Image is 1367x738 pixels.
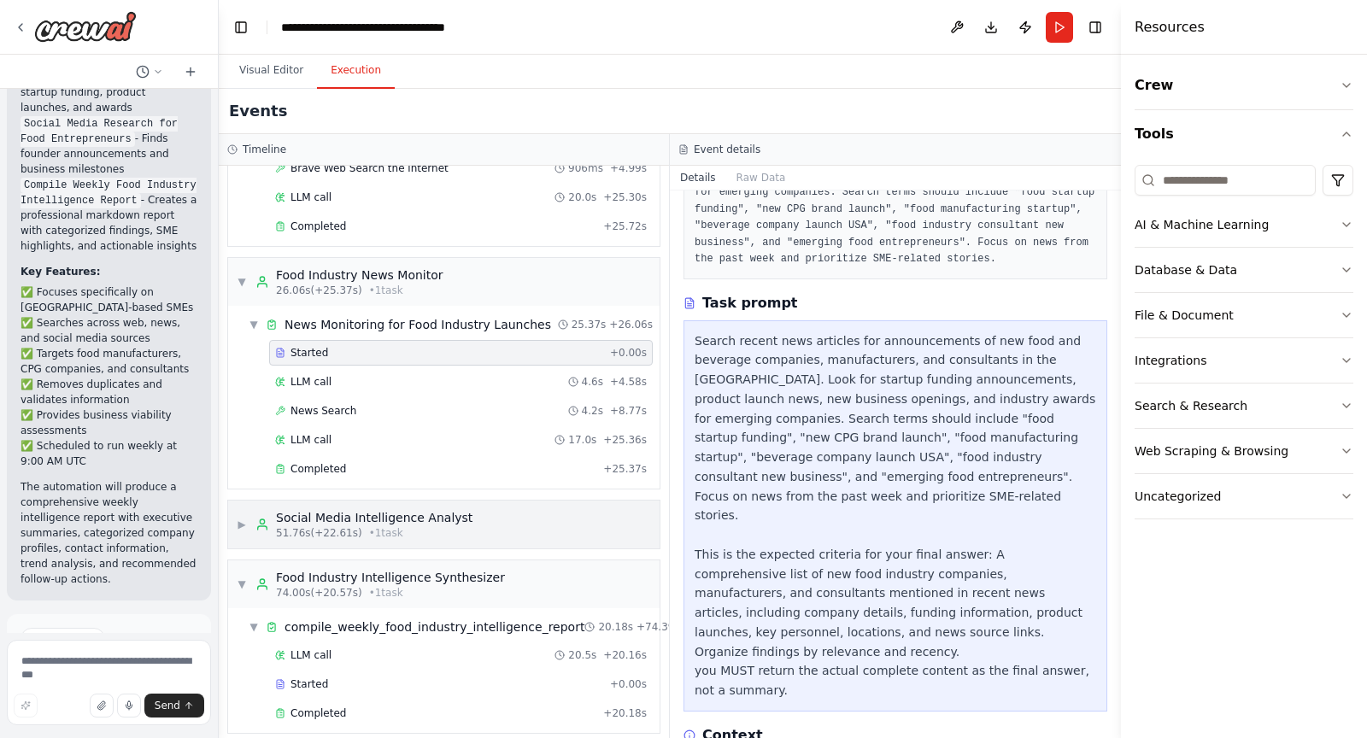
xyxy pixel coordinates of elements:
button: Crew [1135,61,1353,109]
li: ✅ Targets food manufacturers, CPG companies, and consultants [21,346,197,377]
div: Search & Research [1135,397,1247,414]
button: Switch to previous chat [129,61,170,82]
button: File & Document [1135,293,1353,337]
div: File & Document [1135,307,1234,324]
button: Improve this prompt [14,694,38,717]
li: ✅ Provides business viability assessments [21,407,197,438]
button: Dismiss [151,630,197,647]
div: Food Industry Intelligence Synthesizer [276,569,505,586]
li: ✅ Removes duplicates and validates information [21,377,197,407]
span: LLM call [290,433,331,447]
span: Completed [290,220,346,233]
span: + 26.06s [609,318,653,331]
div: Web Scraping & Browsing [1135,442,1288,460]
button: Execution [317,53,395,89]
span: 51.76s (+22.61s) [276,526,362,540]
img: Logo [34,11,137,42]
h3: Task prompt [702,293,798,313]
span: + 8.77s [610,404,647,418]
span: Completed [290,706,346,720]
span: + 0.00s [610,346,647,360]
span: Started [290,346,328,360]
span: LLM call [290,375,331,389]
span: 25.37s [572,318,607,331]
li: ✅ Searches across web, news, and social media sources [21,315,197,346]
button: Tools [1135,110,1353,158]
div: Database & Data [1135,261,1237,278]
button: Hide right sidebar [1083,15,1107,39]
button: Send [144,694,204,717]
div: Social Media Intelligence Analyst [276,509,472,526]
span: ▼ [249,620,259,634]
span: Suggestion [40,632,97,646]
button: Start a new chat [177,61,204,82]
p: The automation will produce a comprehensive weekly intelligence report with executive summaries, ... [21,479,197,587]
span: ▶ [237,518,247,531]
li: ✅ Scheduled to run weekly at 9:00 AM UTC [21,438,197,469]
span: + 20.18s [603,706,647,720]
span: • 1 task [369,284,403,297]
button: Upload files [90,694,114,717]
span: + 20.16s [603,648,647,662]
div: Integrations [1135,352,1206,369]
span: + 25.30s [603,190,647,204]
span: 20.5s [568,648,596,662]
li: ✅ Focuses specifically on [GEOGRAPHIC_DATA]-based SMEs [21,284,197,315]
span: ▼ [237,275,247,289]
span: Send [155,699,180,712]
span: 20.18s [598,620,633,634]
span: + 25.37s [603,462,647,476]
button: Integrations [1135,338,1353,383]
li: - Finds founder announcements and business milestones [21,115,197,177]
div: Tools [1135,158,1353,533]
button: Details [670,166,726,190]
button: Click to speak your automation idea [117,694,141,717]
div: Search recent news articles for announcements of new food and beverage companies, manufacturers, ... [695,331,1096,700]
span: 4.2s [582,404,603,418]
button: Web Scraping & Browsing [1135,429,1353,473]
span: 26.06s (+25.37s) [276,284,362,297]
span: • 1 task [369,586,403,600]
span: Completed [290,462,346,476]
span: 906ms [568,161,603,175]
span: + 25.36s [603,433,647,447]
h2: Events [229,99,287,123]
li: - Creates a professional markdown report with categorized findings, SME highlights, and actionabl... [21,177,197,254]
button: Database & Data [1135,248,1353,292]
h3: Event details [694,143,760,156]
button: Visual Editor [226,53,317,89]
span: News Monitoring for Food Industry Launches [285,316,551,333]
button: Uncategorized [1135,474,1353,518]
button: Hide left sidebar [229,15,253,39]
span: LLM call [290,190,331,204]
button: Raw Data [726,166,796,190]
h4: Resources [1135,17,1205,38]
div: Food Industry News Monitor [276,266,443,284]
button: AI & Machine Learning [1135,202,1353,247]
div: AI & Machine Learning [1135,216,1269,233]
span: • 1 task [369,526,403,540]
span: + 4.58s [610,375,647,389]
span: 74.00s (+20.57s) [276,586,362,600]
code: Social Media Research for Food Entrepreneurs [21,116,178,147]
strong: Key Features: [21,266,100,278]
span: 17.0s [568,433,596,447]
span: + 74.39s [637,620,680,634]
nav: breadcrumb [281,19,473,36]
span: ▼ [249,318,259,331]
span: News Search [290,404,356,418]
span: 4.6s [582,375,603,389]
span: 20.0s [568,190,596,204]
span: + 25.72s [603,220,647,233]
span: + 0.00s [610,677,647,691]
span: ▼ [237,577,247,591]
h3: Timeline [243,143,286,156]
button: Search & Research [1135,384,1353,428]
span: Brave Web Search the internet [290,161,449,175]
code: Compile Weekly Food Industry Intelligence Report [21,178,197,208]
span: LLM call [290,648,331,662]
span: Started [290,677,328,691]
span: + 4.99s [610,161,647,175]
pre: Search recent news articles for announcements of new food and beverage companies, manufacturers, ... [695,118,1096,268]
div: Uncategorized [1135,488,1221,505]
